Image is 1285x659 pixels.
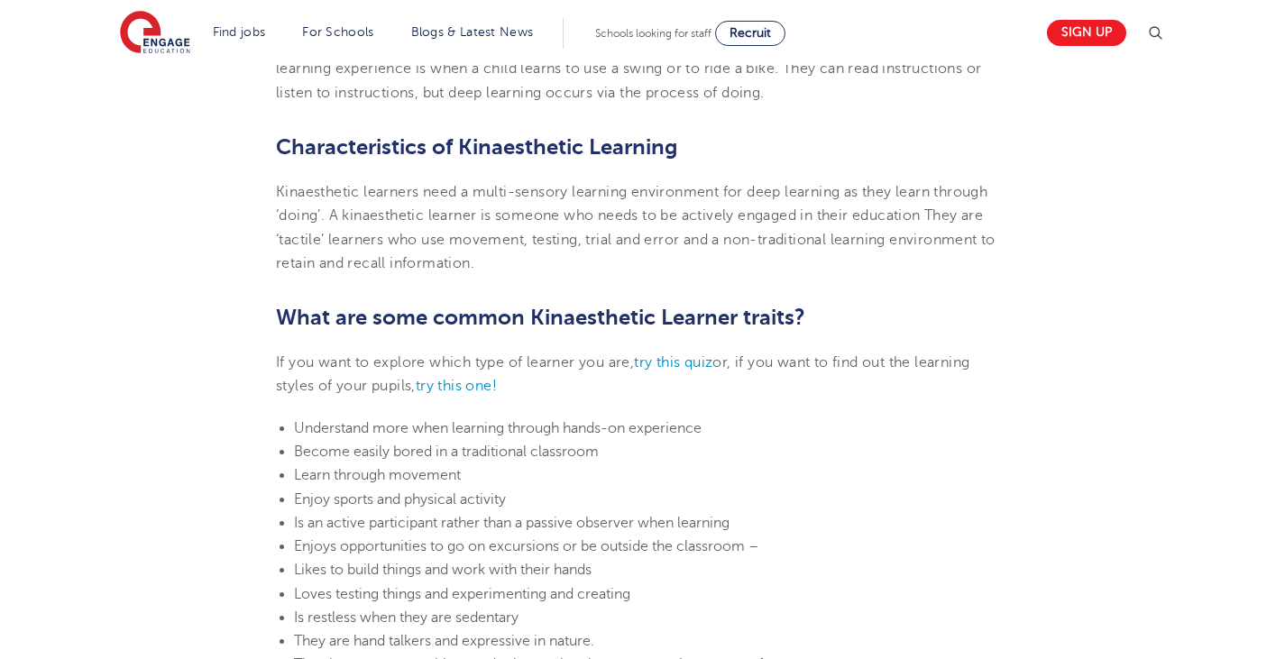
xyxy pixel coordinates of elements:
[294,444,599,460] span: Become easily bored in a traditional classroom
[595,27,711,40] span: Schools looking for staff
[294,420,702,436] span: Understand more when learning through hands-on experience
[411,25,534,39] a: Blogs & Latest News
[294,515,730,531] span: Is an active participant rather than a passive observer when learning
[276,184,996,271] span: Kinaesthetic learners need a multi-sensory learning environment for deep learning as they learn t...
[276,134,677,160] b: Characteristics of Kinaesthetic Learning
[120,11,190,56] img: Engage Education
[213,25,266,39] a: Find jobs
[276,37,981,101] span: inaesthetic learning happens when we have a hands-on experience. An example of a kinaesthetic lea...
[1047,20,1126,46] a: Sign up
[730,26,771,40] span: Recruit
[276,305,805,330] span: What are some common Kinaesthetic Learner traits?
[294,609,519,626] span: Is restless when they are sedentary
[302,25,373,39] a: For Schools
[294,586,630,602] span: Loves testing things and experimenting and creating
[294,538,758,554] span: Enjoys opportunities to go on excursions or be outside the classroom –
[294,491,506,508] span: Enjoy sports and physical activity
[715,21,785,46] a: Recruit
[276,351,1009,398] p: If you want to explore which type of learner you are, or, if you want to find out the learning st...
[294,562,592,578] span: Likes to build things and work with their hands
[416,378,497,394] a: try this one!
[294,633,594,649] span: They are hand talkers and expressive in nature.
[634,354,712,371] a: try this quiz
[294,467,461,483] span: Learn through movement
